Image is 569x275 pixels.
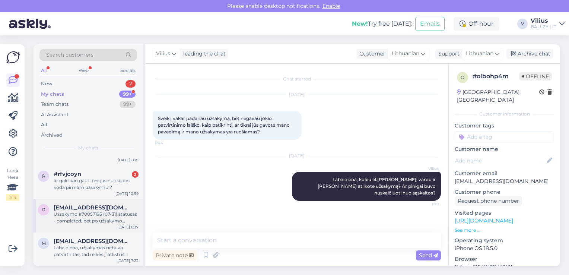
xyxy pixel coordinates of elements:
p: Customer tags [455,122,554,130]
span: 8:18 [411,201,439,207]
span: o [461,75,464,80]
div: [DATE] 8:10 [118,157,139,163]
div: leading the chat [180,50,226,58]
div: Užsakymo #70057195 (07-31) statusas - completed, bet po užsakymo patvirtinimo e-pašte negauta jok... [54,211,139,224]
div: Team chats [41,101,69,108]
span: Vilius [411,166,439,171]
a: ViliusBALLZY LIT [531,18,565,30]
div: AI Assistant [41,111,69,118]
span: maksasaleksiuk@gmail.com [54,238,131,244]
p: Operating system [455,237,554,244]
div: 2 [125,80,136,88]
div: Look Here [6,167,19,201]
div: All [39,66,48,75]
div: Socials [119,66,137,75]
span: Lithuanian [392,50,419,58]
span: Offline [519,72,552,80]
div: 2 [132,171,139,178]
a: [URL][DOMAIN_NAME] [455,217,513,224]
div: 99+ [119,91,136,98]
span: Vilius [156,50,170,58]
div: 1 / 3 [6,194,19,201]
input: Add name [455,157,546,165]
div: ar galeciau gauti per jus nuolaidos koda pirmam uzsakymui? [54,177,139,191]
p: Customer name [455,145,554,153]
div: All [41,121,47,129]
div: [DATE] 8:37 [117,224,139,230]
div: Customer information [455,111,554,117]
p: See more ... [455,227,554,234]
div: Web [77,66,90,75]
input: Add a tag [455,131,554,142]
div: Private note [153,250,197,260]
span: Laba diena, kokiu el.[PERSON_NAME], vardu ir [PERSON_NAME] atlikote užsakymą? Ar pinigai buvo nus... [318,177,437,196]
p: Customer email [455,170,554,177]
div: [GEOGRAPHIC_DATA], [GEOGRAPHIC_DATA] [457,88,539,104]
div: Chat started [153,76,441,82]
div: 99+ [120,101,136,108]
span: r [42,207,45,212]
span: #rfvjcoyn [54,171,81,177]
p: iPhone OS 18.5.0 [455,244,554,252]
div: Archive chat [506,49,553,59]
span: Search customers [46,51,93,59]
div: [DATE] [153,152,441,159]
div: Try free [DATE]: [352,19,412,28]
div: BALLZY LIT [531,24,556,30]
div: [DATE] 7:22 [117,258,139,263]
b: New! [352,20,368,27]
div: Request phone number [455,196,522,206]
div: Laba diena, užsakymas nebuvo patvirtintas, tad reikės jį atlikti iš naujo. [54,244,139,258]
span: Lithuanian [466,50,493,58]
p: Visited pages [455,209,554,217]
div: Off-hour [454,17,499,31]
span: r [42,173,45,179]
span: Enable [320,3,342,9]
div: Archived [41,132,63,139]
div: Customer [356,50,385,58]
p: Browser [455,255,554,263]
p: Safari 380.0.788317806 [455,263,554,271]
span: Send [419,252,438,259]
div: Support [435,50,460,58]
span: Sveiki, vakar padariau užsakymą, bet negavau jokio patvirtinimo laiško, kaip patikrinti, ar tikra... [158,116,291,135]
div: # olbohp4m [473,72,519,81]
span: 8:44 [155,140,183,146]
div: [DATE] [153,91,441,98]
p: Customer phone [455,188,554,196]
div: [DATE] 10:59 [115,191,139,196]
div: V [517,19,528,29]
button: Emails [415,17,445,31]
span: My chats [78,145,98,151]
p: [EMAIL_ADDRESS][DOMAIN_NAME] [455,177,554,185]
div: My chats [41,91,64,98]
img: Askly Logo [6,50,20,64]
div: New [41,80,52,88]
span: m [42,240,46,246]
div: Vilius [531,18,556,24]
span: ruta990523@gmail.com [54,204,131,211]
